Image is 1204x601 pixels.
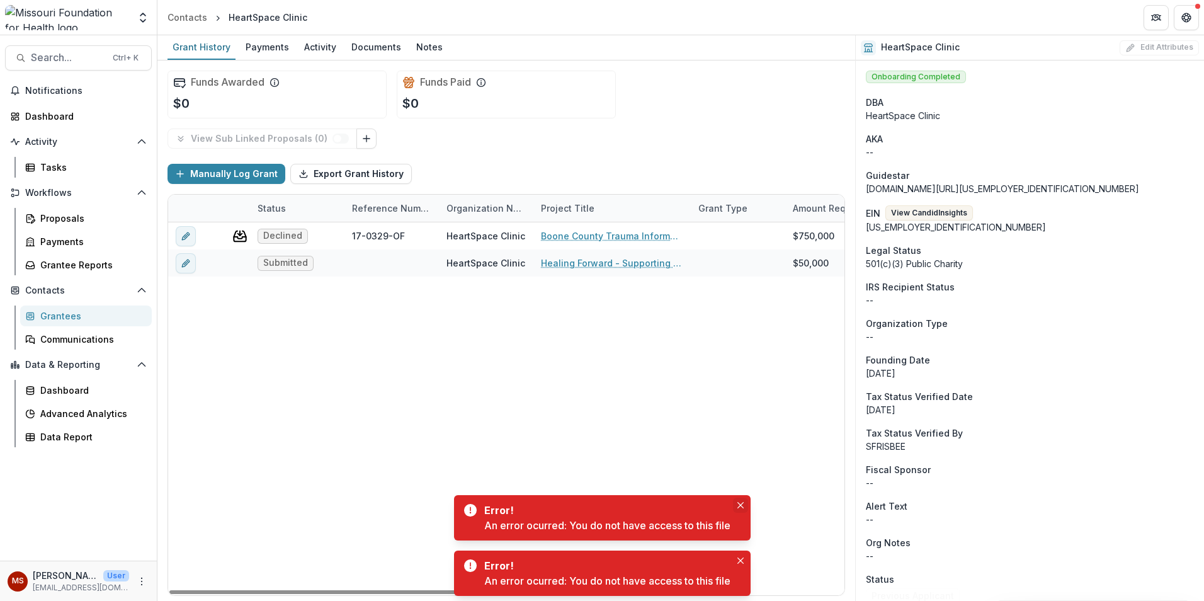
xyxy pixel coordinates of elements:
[691,195,785,222] div: Grant Type
[40,212,142,225] div: Proposals
[533,195,691,222] div: Project Title
[733,553,748,568] button: Close
[785,195,911,222] div: Amount Requested
[241,38,294,56] div: Payments
[168,11,207,24] div: Contacts
[20,208,152,229] a: Proposals
[40,161,142,174] div: Tasks
[785,202,884,215] div: Amount Requested
[866,513,1194,526] p: --
[484,558,725,573] div: Error!
[411,38,448,56] div: Notes
[866,96,883,109] span: DBA
[1174,5,1199,30] button: Get Help
[40,430,142,444] div: Data Report
[25,110,142,123] div: Dashboard
[691,202,755,215] div: Grant Type
[20,329,152,350] a: Communications
[344,195,439,222] div: Reference Number
[40,309,142,323] div: Grantees
[12,577,24,585] div: Marcel Scaife
[168,129,357,149] button: View Sub Linked Proposals (0)
[866,330,1194,343] p: --
[25,188,132,198] span: Workflows
[162,8,312,26] nav: breadcrumb
[866,169,909,182] span: Guidestar
[20,380,152,401] a: Dashboard
[446,256,525,270] div: HeartSpace Clinic
[263,258,308,268] span: Submitted
[20,403,152,424] a: Advanced Analytics
[191,76,264,88] h2: Funds Awarded
[866,500,907,513] span: Alert Text
[40,258,142,272] div: Grantee Reports
[103,570,129,581] p: User
[352,229,405,243] div: 17-0329-OF
[439,195,533,222] div: Organization Name
[5,280,152,300] button: Open Contacts
[484,503,725,518] div: Error!
[20,306,152,326] a: Grantees
[866,440,1194,453] p: SFRISBEE
[40,235,142,248] div: Payments
[866,257,1194,270] div: 501(c)(3) Public Charity
[162,8,212,26] a: Contacts
[40,333,142,346] div: Communications
[290,164,412,184] button: Export Grant History
[134,574,149,589] button: More
[866,207,880,220] p: EIN
[5,183,152,203] button: Open Workflows
[866,280,955,294] span: IRS Recipient Status
[541,256,683,270] a: Healing Forward - Supporting Homeless Youth and Their Care Team
[168,164,285,184] button: Manually Log Grant
[866,109,1194,122] div: HeartSpace Clinic
[168,38,236,56] div: Grant History
[191,134,332,144] p: View Sub Linked Proposals ( 0 )
[250,195,344,222] div: Status
[866,317,948,330] span: Organization Type
[5,106,152,127] a: Dashboard
[733,498,748,513] button: Close
[533,202,602,215] div: Project Title
[40,407,142,420] div: Advanced Analytics
[420,76,471,88] h2: Funds Paid
[402,94,419,113] p: $0
[866,463,931,476] span: Fiscal Sponsor
[866,182,1194,195] div: [DOMAIN_NAME][URL][US_EMPLOYER_IDENTIFICATION_NUMBER]
[356,129,377,149] button: Link Grants
[241,35,294,60] a: Payments
[881,42,960,53] h2: HeartSpace Clinic
[866,426,963,440] span: Tax Status Verified By
[20,157,152,178] a: Tasks
[866,476,1194,489] div: --
[25,86,147,96] span: Notifications
[866,573,894,586] span: Status
[866,403,1194,416] p: [DATE]
[263,231,302,241] span: Declined
[168,35,236,60] a: Grant History
[484,573,730,588] div: An error ocurred: You do not have access to this file
[866,146,1194,159] p: --
[134,5,152,30] button: Open entity switcher
[5,5,129,30] img: Missouri Foundation for Health logo
[20,231,152,252] a: Payments
[866,390,973,403] span: Tax Status Verified Date
[299,38,341,56] div: Activity
[866,536,911,549] span: Org Notes
[33,582,129,593] p: [EMAIL_ADDRESS][DOMAIN_NAME]
[176,226,196,246] button: edit
[173,94,190,113] p: $0
[866,294,1194,307] div: --
[866,353,930,367] span: Founding Date
[866,367,1194,380] div: [DATE]
[885,205,973,220] button: View CandidInsights
[346,38,406,56] div: Documents
[176,253,196,273] button: edit
[866,220,1194,234] div: [US_EMPLOYER_IDENTIFICATION_NUMBER]
[439,202,533,215] div: Organization Name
